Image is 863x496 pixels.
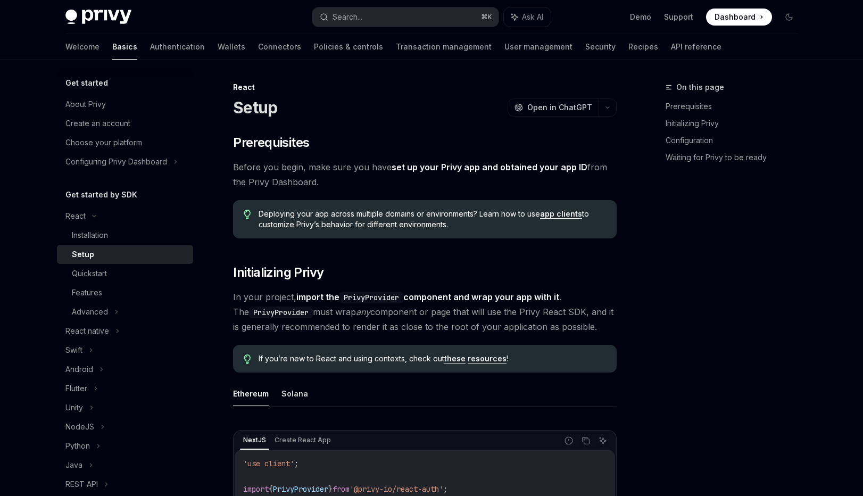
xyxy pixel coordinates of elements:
[350,484,443,494] span: '@privy-io/react-auth'
[57,226,193,245] a: Installation
[243,484,269,494] span: import
[65,363,93,376] div: Android
[65,344,82,357] div: Swift
[281,381,308,406] button: Solana
[57,264,193,283] a: Quickstart
[356,307,370,317] em: any
[392,162,587,173] a: set up your Privy app and obtained your app ID
[218,34,245,60] a: Wallets
[244,210,251,219] svg: Tip
[65,117,130,130] div: Create an account
[628,34,658,60] a: Recipes
[65,77,108,89] h5: Get started
[240,434,269,447] div: NextJS
[72,305,108,318] div: Advanced
[585,34,616,60] a: Security
[296,292,559,302] strong: import the component and wrap your app with it
[57,95,193,114] a: About Privy
[339,292,403,303] code: PrivyProvider
[630,12,651,22] a: Demo
[65,401,83,414] div: Unity
[333,484,350,494] span: from
[243,459,294,468] span: 'use client'
[233,98,277,117] h1: Setup
[579,434,593,448] button: Copy the contents from the code block
[65,188,137,201] h5: Get started by SDK
[666,149,806,166] a: Waiting for Privy to be ready
[664,12,693,22] a: Support
[706,9,772,26] a: Dashboard
[57,245,193,264] a: Setup
[259,209,606,230] span: Deploying your app across multiple domains or environments? Learn how to use to customize Privy’s...
[396,34,492,60] a: Transaction management
[540,209,582,219] a: app clients
[57,133,193,152] a: Choose your platform
[233,381,269,406] button: Ethereum
[271,434,334,447] div: Create React App
[65,210,86,222] div: React
[666,115,806,132] a: Initializing Privy
[65,98,106,111] div: About Privy
[233,82,617,93] div: React
[233,264,323,281] span: Initializing Privy
[65,155,167,168] div: Configuring Privy Dashboard
[504,7,551,27] button: Ask AI
[233,160,617,189] span: Before you begin, make sure you have from the Privy Dashboard.
[65,420,94,433] div: NodeJS
[233,134,309,151] span: Prerequisites
[468,354,507,363] a: resources
[65,382,87,395] div: Flutter
[258,34,301,60] a: Connectors
[269,484,273,494] span: {
[273,484,328,494] span: PrivyProvider
[504,34,572,60] a: User management
[294,459,298,468] span: ;
[72,248,94,261] div: Setup
[328,484,333,494] span: }
[65,440,90,452] div: Python
[72,267,107,280] div: Quickstart
[508,98,599,117] button: Open in ChatGPT
[715,12,756,22] span: Dashboard
[259,353,606,364] span: If you’re new to React and using contexts, check out !
[333,11,362,23] div: Search...
[676,81,724,94] span: On this page
[249,307,313,318] code: PrivyProvider
[527,102,592,113] span: Open in ChatGPT
[65,10,131,24] img: dark logo
[562,434,576,448] button: Report incorrect code
[781,9,798,26] button: Toggle dark mode
[57,114,193,133] a: Create an account
[481,13,492,21] span: ⌘ K
[150,34,205,60] a: Authentication
[244,354,251,364] svg: Tip
[112,34,137,60] a: Basics
[443,484,447,494] span: ;
[312,7,499,27] button: Search...⌘K
[666,98,806,115] a: Prerequisites
[596,434,610,448] button: Ask AI
[72,286,102,299] div: Features
[72,229,108,242] div: Installation
[444,354,466,363] a: these
[522,12,543,22] span: Ask AI
[65,34,99,60] a: Welcome
[65,459,82,472] div: Java
[671,34,721,60] a: API reference
[65,478,98,491] div: REST API
[233,290,617,334] span: In your project, . The must wrap component or page that will use the Privy React SDK, and it is g...
[65,325,109,337] div: React native
[666,132,806,149] a: Configuration
[314,34,383,60] a: Policies & controls
[65,136,142,149] div: Choose your platform
[57,283,193,302] a: Features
